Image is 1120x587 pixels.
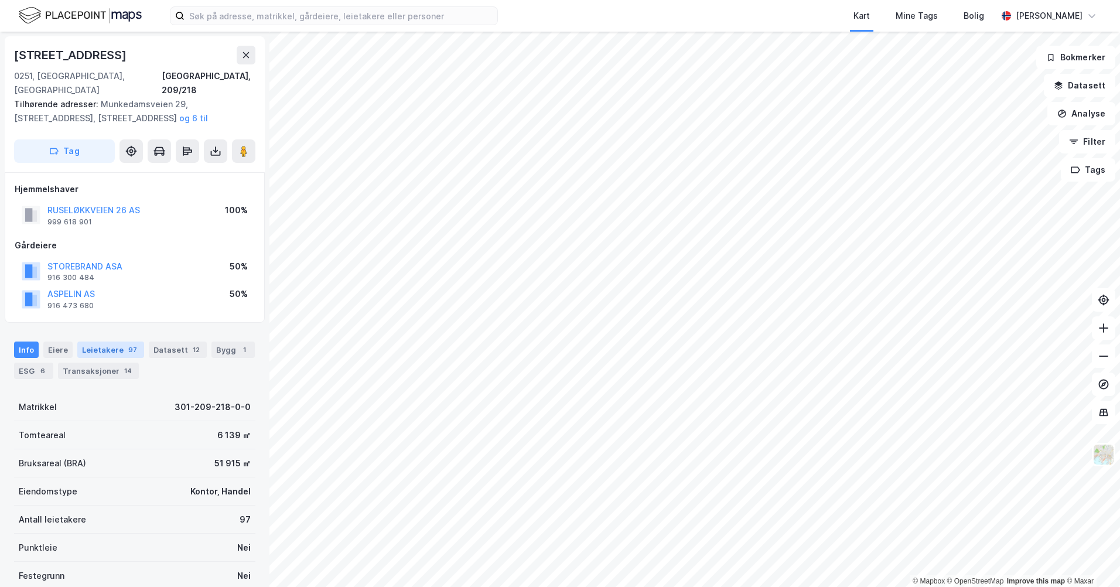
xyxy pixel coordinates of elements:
div: [STREET_ADDRESS] [14,46,129,64]
iframe: Chat Widget [1061,531,1120,587]
div: Antall leietakere [19,513,86,527]
div: 12 [190,344,202,356]
div: Hjemmelshaver [15,182,255,196]
div: 999 618 901 [47,217,92,227]
button: Analyse [1047,102,1115,125]
div: Mine Tags [896,9,938,23]
div: Nei [237,569,251,583]
div: Punktleie [19,541,57,555]
button: Datasett [1044,74,1115,97]
div: 14 [122,365,134,377]
div: [GEOGRAPHIC_DATA], 209/218 [162,69,255,97]
div: 301-209-218-0-0 [175,400,251,414]
div: 916 473 680 [47,301,94,310]
div: 50% [230,260,248,274]
a: OpenStreetMap [947,577,1004,585]
div: ESG [14,363,53,379]
div: Kontor, Handel [190,484,251,499]
div: 97 [240,513,251,527]
div: Info [14,342,39,358]
div: 916 300 484 [47,273,94,282]
img: Z [1092,443,1115,466]
div: Bruksareal (BRA) [19,456,86,470]
div: Eiendomstype [19,484,77,499]
button: Filter [1059,130,1115,153]
span: Tilhørende adresser: [14,99,101,109]
div: Matrikkel [19,400,57,414]
button: Tag [14,139,115,163]
div: 6 [37,365,49,377]
div: Munkedamsveien 29, [STREET_ADDRESS], [STREET_ADDRESS] [14,97,246,125]
div: [PERSON_NAME] [1016,9,1083,23]
div: 97 [126,344,139,356]
div: 0251, [GEOGRAPHIC_DATA], [GEOGRAPHIC_DATA] [14,69,162,97]
button: Bokmerker [1036,46,1115,69]
div: Transaksjoner [58,363,139,379]
button: Tags [1061,158,1115,182]
div: 50% [230,287,248,301]
div: Gårdeiere [15,238,255,252]
div: 6 139 ㎡ [217,428,251,442]
div: Bygg [211,342,255,358]
div: 1 [238,344,250,356]
div: Leietakere [77,342,144,358]
div: Datasett [149,342,207,358]
div: Kart [853,9,870,23]
div: Eiere [43,342,73,358]
img: logo.f888ab2527a4732fd821a326f86c7f29.svg [19,5,142,26]
div: 100% [225,203,248,217]
div: Festegrunn [19,569,64,583]
div: Bolig [964,9,984,23]
div: Nei [237,541,251,555]
div: Tomteareal [19,428,66,442]
input: Søk på adresse, matrikkel, gårdeiere, leietakere eller personer [185,7,497,25]
a: Improve this map [1007,577,1065,585]
a: Mapbox [913,577,945,585]
div: 51 915 ㎡ [214,456,251,470]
